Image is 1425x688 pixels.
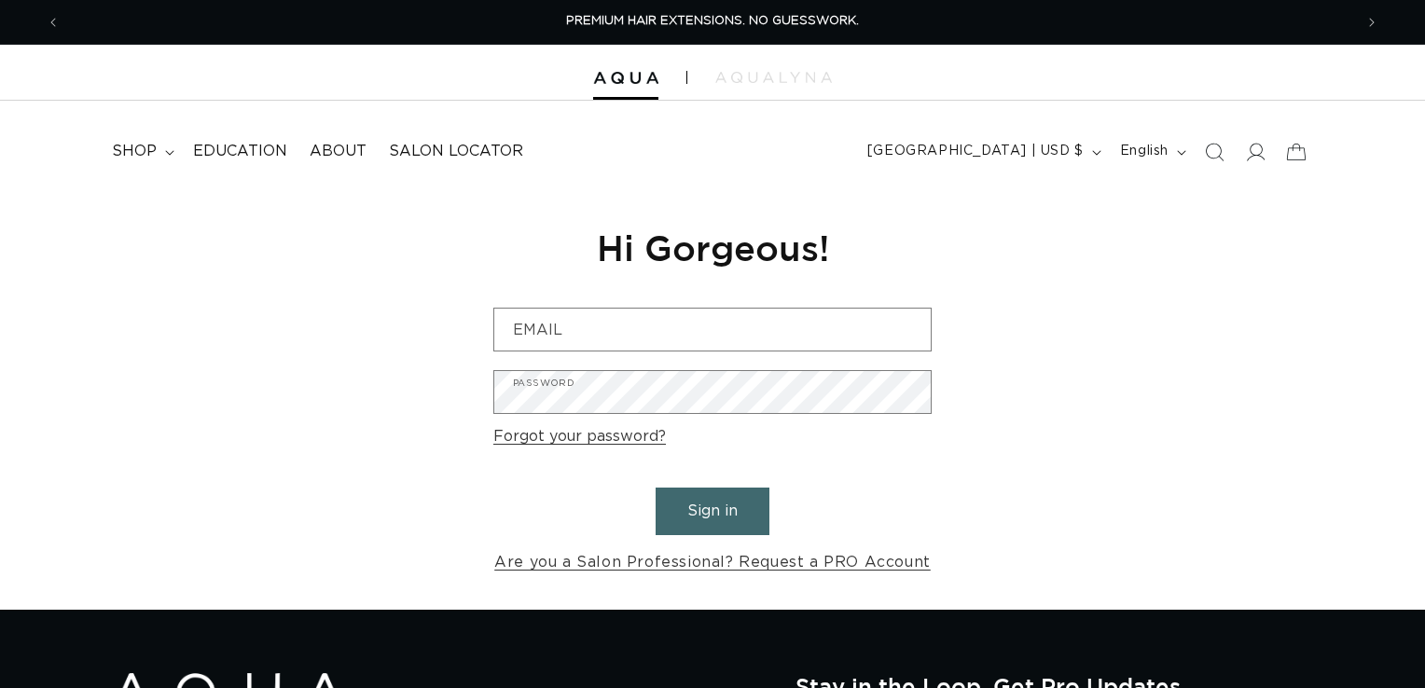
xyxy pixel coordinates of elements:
a: Education [182,131,298,172]
img: aqualyna.com [715,72,832,83]
button: Next announcement [1351,5,1392,40]
span: Education [193,142,287,161]
input: Email [494,309,931,351]
button: Sign in [656,488,769,535]
button: English [1109,134,1194,170]
a: Forgot your password? [493,423,666,450]
a: Salon Locator [378,131,534,172]
a: Are you a Salon Professional? Request a PRO Account [494,549,931,576]
button: Previous announcement [33,5,74,40]
a: About [298,131,378,172]
span: English [1120,142,1169,161]
img: Aqua Hair Extensions [593,72,658,85]
summary: shop [101,131,182,172]
span: [GEOGRAPHIC_DATA] | USD $ [867,142,1084,161]
h1: Hi Gorgeous! [493,225,932,270]
span: Salon Locator [389,142,523,161]
span: PREMIUM HAIR EXTENSIONS. NO GUESSWORK. [566,15,859,27]
button: [GEOGRAPHIC_DATA] | USD $ [856,134,1109,170]
span: About [310,142,367,161]
summary: Search [1194,131,1235,172]
span: shop [112,142,157,161]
